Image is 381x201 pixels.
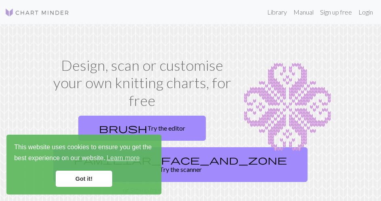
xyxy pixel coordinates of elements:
a: learn more about cookies [105,152,141,164]
img: Chart example [244,57,331,158]
a: Library [264,4,290,20]
a: Login [355,4,376,20]
h1: Design, scan or customise your own knitting charts, for free [50,57,234,109]
span: familiar_face_and_zone [74,154,287,165]
span: brush [99,123,147,134]
div: or [50,112,234,195]
div: cookieconsent [6,135,161,195]
a: dismiss cookie message [56,171,112,187]
a: Manual [290,4,317,20]
a: Try the editor [78,116,206,141]
img: Logo [5,8,69,17]
a: Sign up free [317,4,355,20]
span: This website uses cookies to ensure you get the best experience on our website. [14,142,154,164]
a: Try the scanner [53,147,308,182]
